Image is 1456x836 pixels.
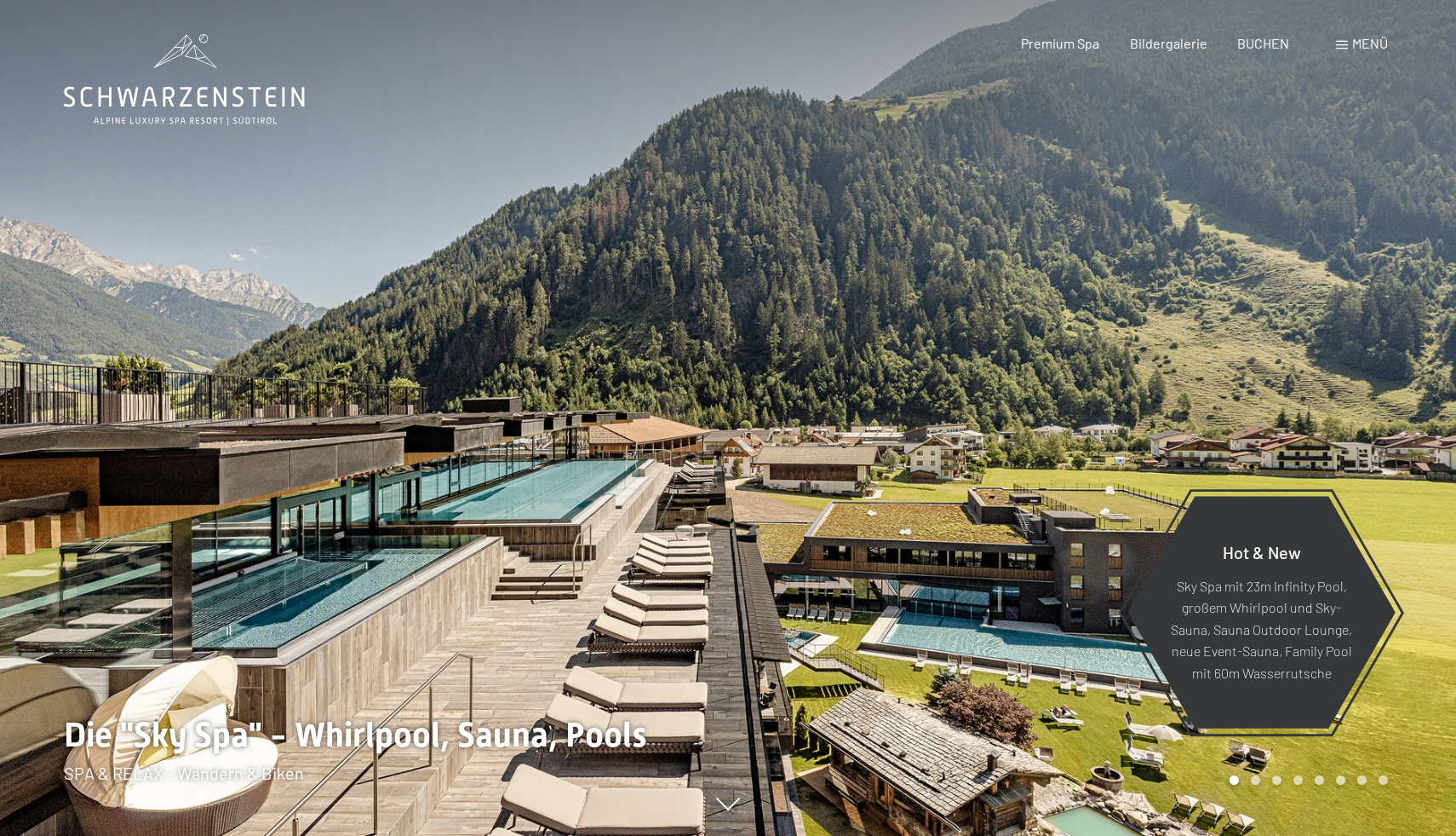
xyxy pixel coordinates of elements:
a: Hot & New Sky Spa mit 23m Infinity Pool, großem Whirlpool und Sky-Sauna, Sauna Outdoor Lounge, ne... [1126,495,1396,729]
div: Carousel Page 2 [1251,775,1260,785]
span: Hot & New [1223,541,1301,562]
a: BUCHEN [1237,35,1289,51]
div: Carousel Page 1 (Current Slide) [1230,775,1239,785]
div: Carousel Page 3 [1272,775,1281,785]
p: Sky Spa mit 23m Infinity Pool, großem Whirlpool und Sky-Sauna, Sauna Outdoor Lounge, neue Event-S... [1169,574,1354,683]
a: Premium Spa [1021,35,1099,51]
a: Bildergalerie [1130,35,1207,51]
div: Carousel Page 7 [1357,775,1367,785]
div: Carousel Pagination [1224,775,1388,785]
div: Carousel Page 5 [1315,775,1324,785]
span: Menü [1352,35,1388,51]
div: Carousel Page 4 [1293,775,1303,785]
div: Carousel Page 6 [1336,775,1345,785]
div: Carousel Page 8 [1379,775,1388,785]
